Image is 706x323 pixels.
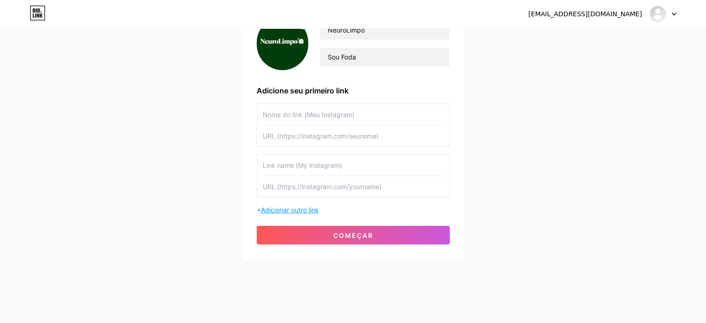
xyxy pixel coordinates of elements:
[263,125,444,146] input: URL (https://instagram.com/seunome)
[257,86,349,95] font: Adicione seu primeiro link
[263,176,444,197] input: URL (https://instagram.com/yourname)
[261,206,319,214] font: Adicionar outro link
[263,104,444,125] input: Nome do link (Meu Instagram)
[257,206,261,214] font: +
[649,5,667,23] img: Gabriel Loppnow
[320,48,449,66] input: biografia
[333,231,373,239] font: começar
[320,21,449,40] input: Seu nome
[257,226,450,244] button: começar
[528,10,642,18] font: [EMAIL_ADDRESS][DOMAIN_NAME]
[263,155,444,176] input: Link name (My Instagram)
[257,17,309,70] img: profile pic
